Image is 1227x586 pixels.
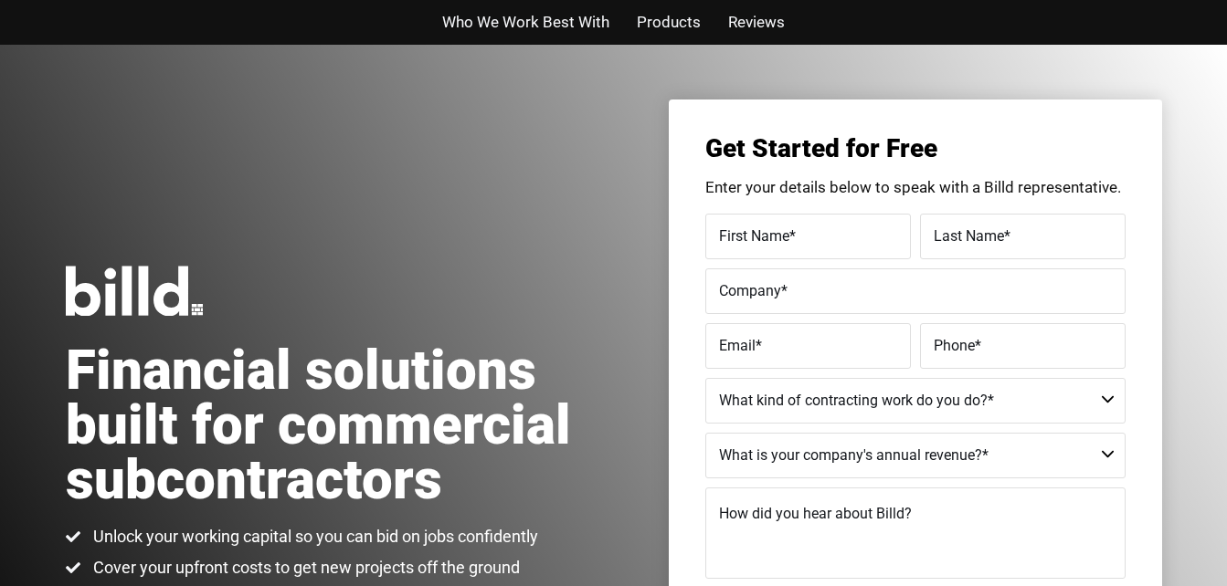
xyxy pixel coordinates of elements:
span: Email [719,336,756,353]
a: Products [637,9,701,36]
span: Unlock your working capital so you can bid on jobs confidently [89,526,538,548]
a: Reviews [728,9,785,36]
span: First Name [719,226,789,244]
span: Phone [934,336,975,353]
span: Cover your upfront costs to get new projects off the ground [89,557,520,579]
span: How did you hear about Billd? [719,505,912,522]
span: Company [719,281,781,298]
h3: Get Started for Free [705,136,1126,162]
span: Last Name [934,226,1004,244]
p: Enter your details below to speak with a Billd representative. [705,180,1126,195]
a: Who We Work Best With [442,9,609,36]
h1: Financial solutions built for commercial subcontractors [66,343,614,508]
